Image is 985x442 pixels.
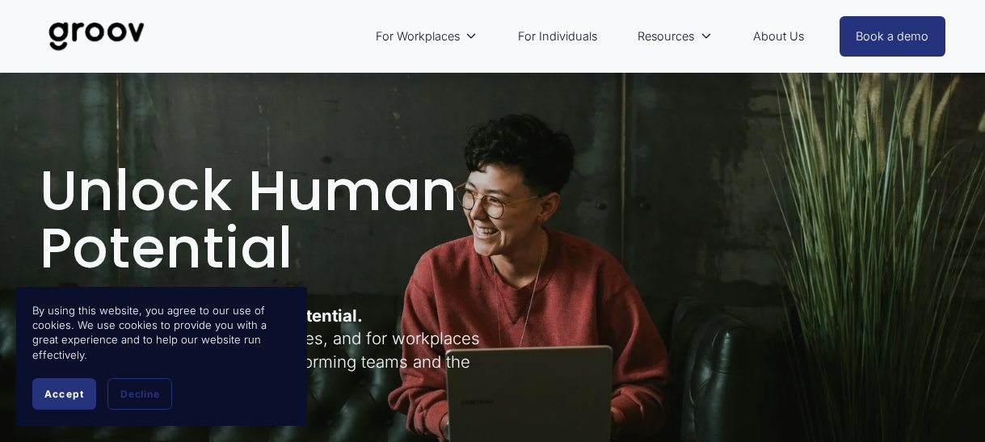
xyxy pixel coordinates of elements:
[120,388,159,400] span: Decline
[32,303,291,362] p: By using this website, you agree to our use of cookies. We use cookies to provide you with a grea...
[638,26,694,47] span: Resources
[16,287,307,426] section: Cookie banner
[510,18,605,55] a: For Individuals
[745,18,812,55] a: About Us
[44,388,84,400] span: Accept
[40,10,154,63] img: Groov | Unlock Human Potential at Work and in Life
[368,18,486,55] a: folder dropdown
[40,162,488,276] h1: Unlock Human Potential
[840,16,946,57] a: Book a demo
[32,378,96,410] button: Accept
[107,378,172,410] button: Decline
[629,18,720,55] a: folder dropdown
[376,26,460,47] span: For Workplaces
